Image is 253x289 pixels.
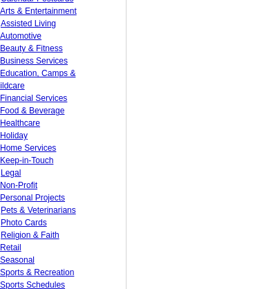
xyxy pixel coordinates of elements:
a: Legal [1,168,21,178]
a: Pets & Veterinarians [1,205,76,215]
a: Assisted Living [1,19,56,28]
a: Photo Cards [1,218,47,227]
a: Religion & Faith [1,230,59,240]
